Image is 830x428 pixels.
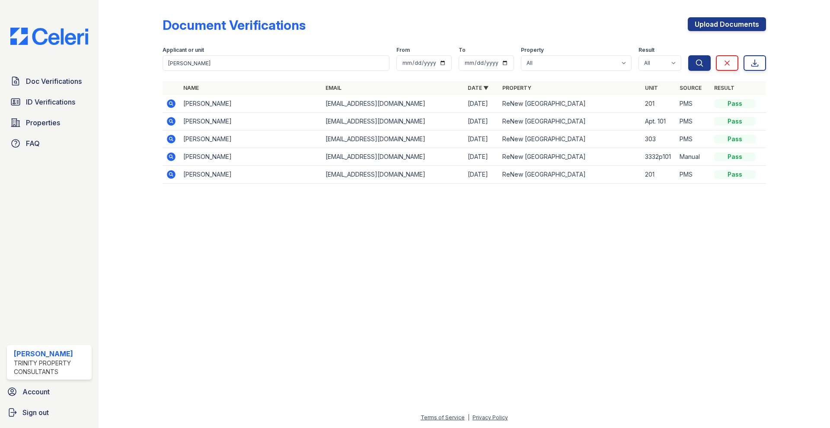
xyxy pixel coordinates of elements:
[14,359,88,376] div: Trinity Property Consultants
[464,166,499,184] td: [DATE]
[499,95,641,113] td: ReNew [GEOGRAPHIC_DATA]
[322,95,464,113] td: [EMAIL_ADDRESS][DOMAIN_NAME]
[642,95,676,113] td: 201
[26,117,60,128] span: Properties
[464,148,499,166] td: [DATE]
[180,113,322,130] td: [PERSON_NAME]
[26,97,75,107] span: ID Verifications
[714,170,756,179] div: Pass
[645,85,658,91] a: Unit
[714,135,756,143] div: Pass
[464,130,499,148] td: [DATE]
[180,95,322,113] td: [PERSON_NAME]
[322,130,464,148] td: [EMAIL_ADDRESS][DOMAIN_NAME]
[714,152,756,161] div: Pass
[163,17,306,33] div: Document Verifications
[421,414,465,421] a: Terms of Service
[499,113,641,130] td: ReNew [GEOGRAPHIC_DATA]
[7,93,92,111] a: ID Verifications
[468,414,469,421] div: |
[3,404,95,421] a: Sign out
[680,85,702,91] a: Source
[714,85,734,91] a: Result
[472,414,508,421] a: Privacy Policy
[3,383,95,400] a: Account
[180,148,322,166] td: [PERSON_NAME]
[642,148,676,166] td: 3332p101
[642,130,676,148] td: 303
[459,47,466,54] label: To
[676,130,711,148] td: PMS
[22,407,49,418] span: Sign out
[714,117,756,126] div: Pass
[180,166,322,184] td: [PERSON_NAME]
[676,148,711,166] td: Manual
[499,166,641,184] td: ReNew [GEOGRAPHIC_DATA]
[163,55,389,71] input: Search by name, email, or unit number
[322,148,464,166] td: [EMAIL_ADDRESS][DOMAIN_NAME]
[14,349,88,359] div: [PERSON_NAME]
[638,47,654,54] label: Result
[7,135,92,152] a: FAQ
[464,113,499,130] td: [DATE]
[26,76,82,86] span: Doc Verifications
[676,95,711,113] td: PMS
[180,130,322,148] td: [PERSON_NAME]
[322,113,464,130] td: [EMAIL_ADDRESS][DOMAIN_NAME]
[468,85,488,91] a: Date ▼
[642,113,676,130] td: Apt. 101
[26,138,40,149] span: FAQ
[183,85,199,91] a: Name
[326,85,342,91] a: Email
[322,166,464,184] td: [EMAIL_ADDRESS][DOMAIN_NAME]
[7,114,92,131] a: Properties
[642,166,676,184] td: 201
[714,99,756,108] div: Pass
[7,73,92,90] a: Doc Verifications
[499,130,641,148] td: ReNew [GEOGRAPHIC_DATA]
[396,47,410,54] label: From
[3,28,95,45] img: CE_Logo_Blue-a8612792a0a2168367f1c8372b55b34899dd931a85d93a1a3d3e32e68fde9ad4.png
[502,85,531,91] a: Property
[521,47,544,54] label: Property
[22,387,50,397] span: Account
[688,17,766,31] a: Upload Documents
[676,113,711,130] td: PMS
[464,95,499,113] td: [DATE]
[499,148,641,166] td: ReNew [GEOGRAPHIC_DATA]
[676,166,711,184] td: PMS
[163,47,204,54] label: Applicant or unit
